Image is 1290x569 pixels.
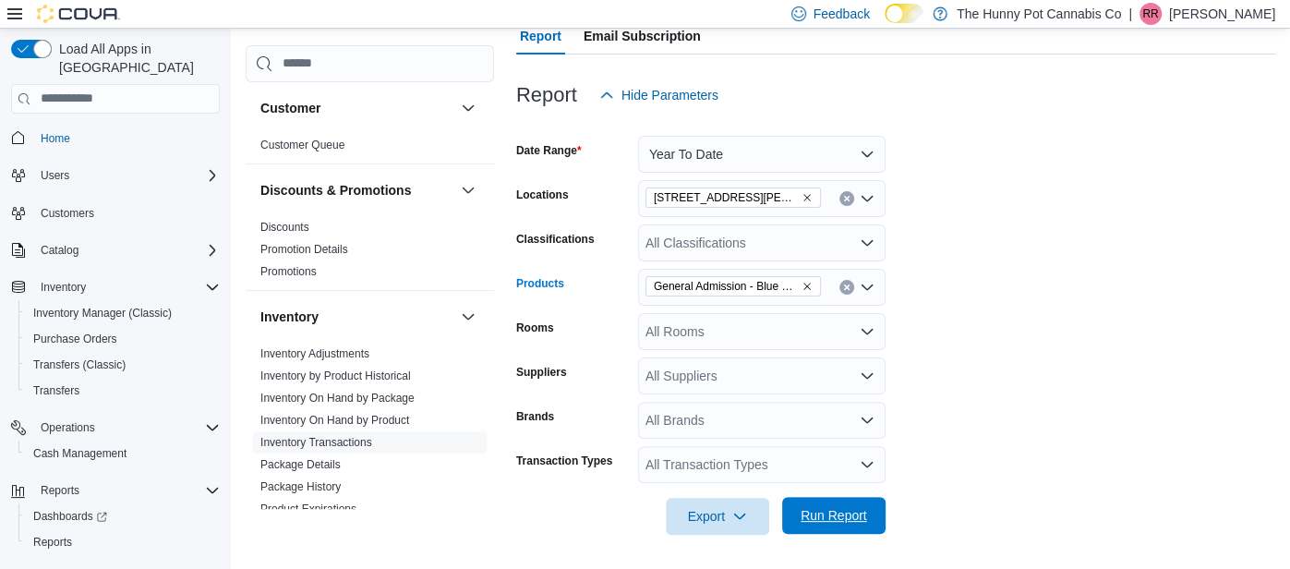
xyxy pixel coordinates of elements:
[260,241,348,256] span: Promotion Details
[4,200,227,226] button: Customers
[26,354,220,376] span: Transfers (Classic)
[4,415,227,441] button: Operations
[801,506,867,525] span: Run Report
[260,413,409,426] a: Inventory On Hand by Product
[33,383,79,398] span: Transfers
[516,232,595,247] label: Classifications
[18,529,227,555] button: Reports
[457,178,479,200] button: Discounts & Promotions
[654,277,798,296] span: General Admission - Blue Razz Rechargeable AIO Disposable - 1g
[638,136,886,173] button: Year To Date
[516,454,612,468] label: Transaction Types
[26,442,220,465] span: Cash Management
[260,220,309,233] a: Discounts
[260,242,348,255] a: Promotion Details
[33,332,117,346] span: Purchase Orders
[1142,3,1158,25] span: RR
[1128,3,1132,25] p: |
[860,369,874,383] button: Open list of options
[26,531,79,553] a: Reports
[860,324,874,339] button: Open list of options
[645,188,821,208] span: 1288 Ritson Rd N
[260,391,415,404] a: Inventory On Hand by Package
[516,321,554,335] label: Rooms
[41,280,86,295] span: Inventory
[802,281,813,292] button: Remove General Admission - Blue Razz Rechargeable AIO Disposable - 1g from selection in this group
[260,98,453,116] button: Customer
[52,40,220,77] span: Load All Apps in [GEOGRAPHIC_DATA]
[41,243,78,258] span: Catalog
[457,96,479,118] button: Customer
[18,300,227,326] button: Inventory Manager (Classic)
[666,498,769,535] button: Export
[33,127,78,150] a: Home
[260,435,372,448] a: Inventory Transactions
[802,192,813,203] button: Remove 1288 Ritson Rd N from selection in this group
[33,509,107,524] span: Dashboards
[839,191,854,206] button: Clear input
[260,456,341,471] span: Package Details
[1169,3,1275,25] p: [PERSON_NAME]
[260,137,344,151] span: Customer Queue
[885,4,923,23] input: Dark Mode
[457,305,479,327] button: Inventory
[260,502,356,515] a: Product Expirations
[260,138,344,151] a: Customer Queue
[33,239,86,261] button: Catalog
[860,280,874,295] button: Open list of options
[33,201,220,224] span: Customers
[260,478,341,493] span: Package History
[26,380,87,402] a: Transfers
[33,306,172,321] span: Inventory Manager (Classic)
[18,503,227,529] a: Dashboards
[814,5,870,23] span: Feedback
[654,188,798,207] span: [STREET_ADDRESS][PERSON_NAME]
[592,77,726,114] button: Hide Parameters
[33,276,220,298] span: Inventory
[33,357,126,372] span: Transfers (Classic)
[645,276,821,297] span: General Admission - Blue Razz Rechargeable AIO Disposable - 1g
[260,219,309,234] span: Discounts
[33,446,127,461] span: Cash Management
[516,143,582,158] label: Date Range
[516,276,564,291] label: Products
[41,131,70,146] span: Home
[516,188,569,202] label: Locations
[516,365,567,380] label: Suppliers
[516,84,577,106] h3: Report
[260,346,369,359] a: Inventory Adjustments
[26,302,220,324] span: Inventory Manager (Classic)
[26,328,220,350] span: Purchase Orders
[33,417,102,439] button: Operations
[246,215,494,289] div: Discounts & Promotions
[1139,3,1162,25] div: Rebecca Reid
[18,326,227,352] button: Purchase Orders
[839,280,854,295] button: Clear input
[260,412,409,427] span: Inventory On Hand by Product
[260,369,411,381] a: Inventory by Product Historical
[260,368,411,382] span: Inventory by Product Historical
[260,264,317,277] a: Promotions
[4,163,227,188] button: Users
[260,98,320,116] h3: Customer
[260,307,453,325] button: Inventory
[260,479,341,492] a: Package History
[33,417,220,439] span: Operations
[33,239,220,261] span: Catalog
[260,180,411,199] h3: Discounts & Promotions
[26,302,179,324] a: Inventory Manager (Classic)
[4,237,227,263] button: Catalog
[860,413,874,428] button: Open list of options
[4,274,227,300] button: Inventory
[33,276,93,298] button: Inventory
[260,457,341,470] a: Package Details
[33,202,102,224] a: Customers
[18,378,227,404] button: Transfers
[26,380,220,402] span: Transfers
[26,328,125,350] a: Purchase Orders
[957,3,1121,25] p: The Hunny Pot Cannabis Co
[260,307,319,325] h3: Inventory
[260,501,356,515] span: Product Expirations
[782,497,886,534] button: Run Report
[4,478,227,503] button: Reports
